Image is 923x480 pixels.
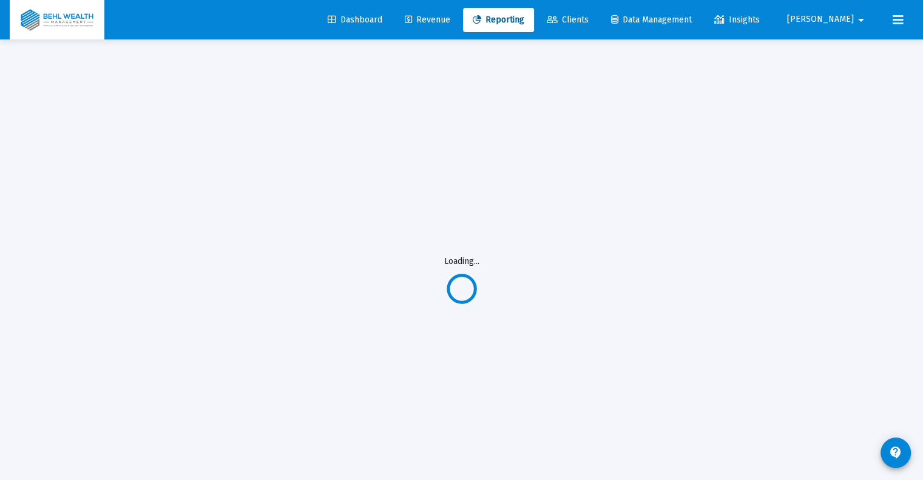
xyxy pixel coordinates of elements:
mat-icon: arrow_drop_down [854,8,868,32]
span: Dashboard [328,15,382,25]
img: Dashboard [19,8,95,32]
a: Clients [537,8,598,32]
span: Insights [714,15,760,25]
span: [PERSON_NAME] [787,15,854,25]
mat-icon: contact_support [888,445,903,460]
a: Insights [705,8,769,32]
a: Reporting [463,8,534,32]
a: Dashboard [318,8,392,32]
a: Revenue [395,8,460,32]
a: Data Management [601,8,702,32]
span: Revenue [405,15,450,25]
span: Clients [547,15,589,25]
span: Data Management [611,15,692,25]
button: [PERSON_NAME] [773,7,883,32]
span: Reporting [473,15,524,25]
